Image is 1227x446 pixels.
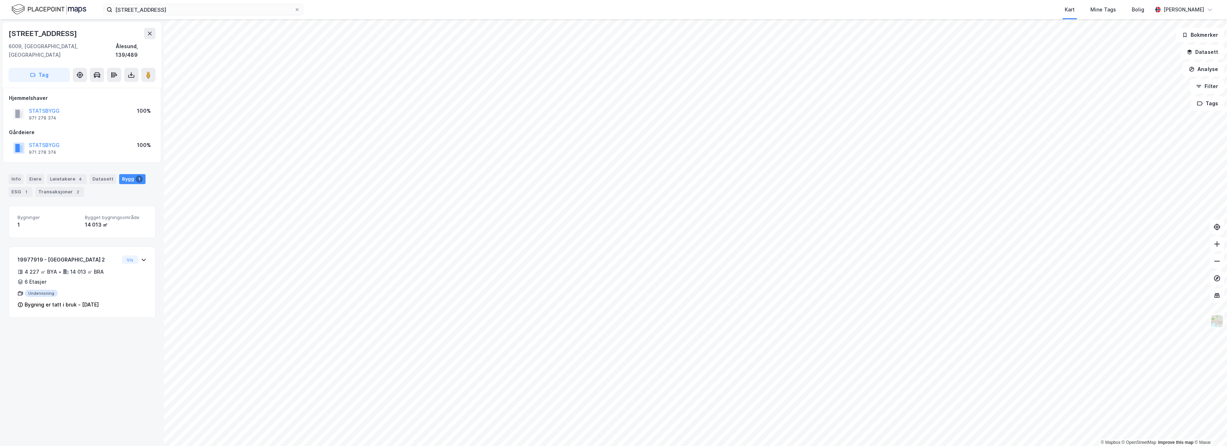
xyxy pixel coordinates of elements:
div: 14 013 ㎡ [85,221,147,229]
div: 6 Etasjer [25,278,46,286]
div: Kart [1065,5,1075,14]
div: Datasett [90,174,116,184]
button: Datasett [1181,45,1224,59]
button: Vis [122,255,138,264]
div: 1 [22,188,30,196]
div: ESG [9,187,32,197]
a: OpenStreetMap [1122,440,1156,445]
img: logo.f888ab2527a4732fd821a326f86c7f29.svg [11,3,86,16]
div: Bolig [1132,5,1144,14]
div: Bygning er tatt i bruk - [DATE] [25,300,99,309]
div: [STREET_ADDRESS] [9,28,78,39]
a: Mapbox [1101,440,1120,445]
div: 2 [74,188,81,196]
span: Bygget bygningsområde [85,214,147,221]
input: Søk på adresse, matrikkel, gårdeiere, leietakere eller personer [112,4,294,15]
div: 971 278 374 [29,115,56,121]
div: [PERSON_NAME] [1164,5,1204,14]
div: 971 278 374 [29,149,56,155]
button: Tag [9,68,70,82]
div: 14 013 ㎡ BRA [70,268,104,276]
button: Bokmerker [1176,28,1224,42]
a: Improve this map [1158,440,1193,445]
div: Hjemmelshaver [9,94,155,102]
div: Info [9,174,24,184]
div: 4 227 ㎡ BYA [25,268,57,276]
div: 1 [136,176,143,183]
div: Ålesund, 139/489 [116,42,156,59]
div: Eiere [26,174,44,184]
button: Analyse [1183,62,1224,76]
button: Filter [1190,79,1224,93]
div: 100% [137,141,151,149]
button: Tags [1191,96,1224,111]
span: Bygninger [17,214,79,221]
div: Gårdeiere [9,128,155,137]
div: 100% [137,107,151,115]
div: Leietakere [47,174,87,184]
div: Transaksjoner [35,187,84,197]
iframe: Chat Widget [1191,412,1227,446]
div: Bygg [119,174,146,184]
img: Z [1210,314,1224,328]
div: 19977919 - [GEOGRAPHIC_DATA] 2 [17,255,119,264]
div: • [58,269,61,275]
div: 4 [77,176,84,183]
div: Kontrollprogram for chat [1191,412,1227,446]
div: Mine Tags [1090,5,1116,14]
div: 6009, [GEOGRAPHIC_DATA], [GEOGRAPHIC_DATA] [9,42,116,59]
div: 1 [17,221,79,229]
